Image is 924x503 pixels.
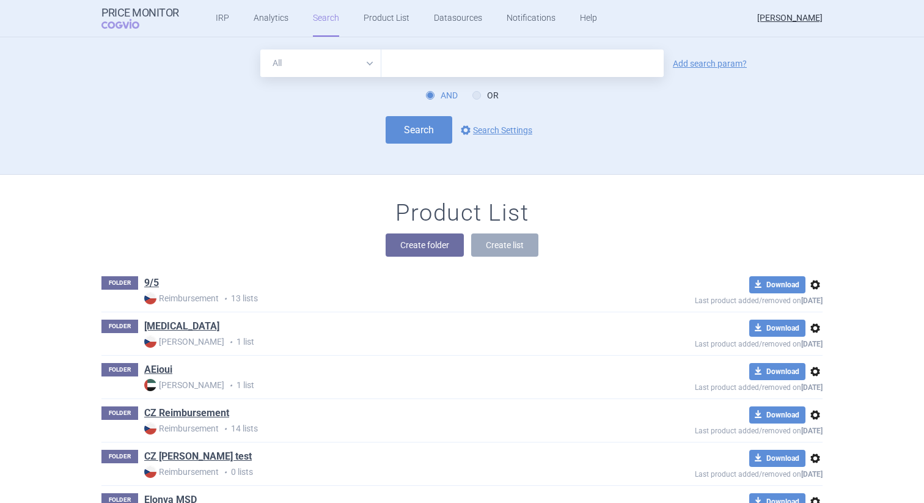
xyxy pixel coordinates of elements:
[219,423,231,435] i: •
[606,424,823,435] p: Last product added/removed on
[101,320,138,333] p: FOLDER
[144,466,156,478] img: CZ
[144,406,229,420] a: CZ Reimbursement
[144,422,219,435] strong: Reimbursement
[606,380,823,392] p: Last product added/removed on
[386,116,452,144] button: Search
[749,363,805,380] button: Download
[606,337,823,348] p: Last product added/removed on
[144,450,252,466] h1: CZ reim test
[386,233,464,257] button: Create folder
[144,336,156,348] img: CZ
[144,406,229,422] h1: CZ Reimbursement
[101,276,138,290] p: FOLDER
[144,466,606,479] p: 0 lists
[426,89,458,101] label: AND
[144,292,606,305] p: 13 lists
[219,466,231,479] i: •
[224,336,237,348] i: •
[144,422,606,435] p: 14 lists
[749,320,805,337] button: Download
[144,276,159,292] h1: 9/5
[144,292,219,304] strong: Reimbursement
[801,340,823,348] strong: [DATE]
[801,383,823,392] strong: [DATE]
[101,7,179,19] strong: Price Monitor
[749,276,805,293] button: Download
[395,199,529,227] h1: Product List
[144,320,219,333] a: [MEDICAL_DATA]
[144,363,172,379] h1: AEioui
[101,450,138,463] p: FOLDER
[144,379,156,391] img: AE
[144,379,224,391] strong: [PERSON_NAME]
[144,336,606,348] p: 1 list
[144,276,159,290] a: 9/5
[144,422,156,435] img: CZ
[219,293,231,305] i: •
[224,380,237,392] i: •
[458,123,532,138] a: Search Settings
[101,19,156,29] span: COGVIO
[606,467,823,479] p: Last product added/removed on
[801,427,823,435] strong: [DATE]
[144,450,252,463] a: CZ [PERSON_NAME] test
[673,59,747,68] a: Add search param?
[144,363,172,376] a: AEioui
[101,7,179,30] a: Price MonitorCOGVIO
[144,292,156,304] img: CZ
[144,466,219,478] strong: Reimbursement
[606,293,823,305] p: Last product added/removed on
[101,363,138,376] p: FOLDER
[101,406,138,420] p: FOLDER
[144,336,224,348] strong: [PERSON_NAME]
[471,233,538,257] button: Create list
[801,296,823,305] strong: [DATE]
[472,89,499,101] label: OR
[749,406,805,424] button: Download
[749,450,805,467] button: Download
[801,470,823,479] strong: [DATE]
[144,379,606,392] p: 1 list
[144,320,219,336] h1: ADASUVE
